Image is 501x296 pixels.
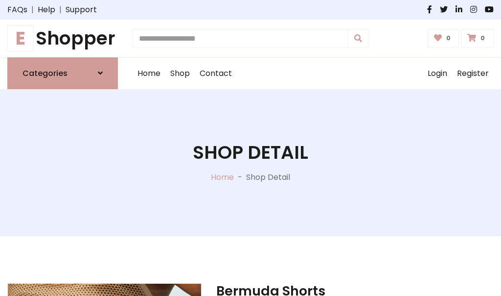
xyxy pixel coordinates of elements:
a: FAQs [7,4,27,16]
p: - [234,172,246,183]
a: Categories [7,57,118,89]
h1: Shopper [7,27,118,49]
a: Login [423,58,452,89]
h6: Categories [23,69,68,78]
a: EShopper [7,27,118,49]
a: 0 [461,29,494,48]
h1: Shop Detail [193,142,308,164]
a: 0 [428,29,459,48]
span: | [55,4,66,16]
span: 0 [444,34,453,43]
p: Shop Detail [246,172,290,183]
a: Shop [165,58,195,89]
a: Home [211,172,234,183]
a: Register [452,58,494,89]
a: Support [66,4,97,16]
span: E [7,25,34,51]
span: 0 [478,34,487,43]
span: | [27,4,38,16]
a: Help [38,4,55,16]
a: Contact [195,58,237,89]
a: Home [133,58,165,89]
